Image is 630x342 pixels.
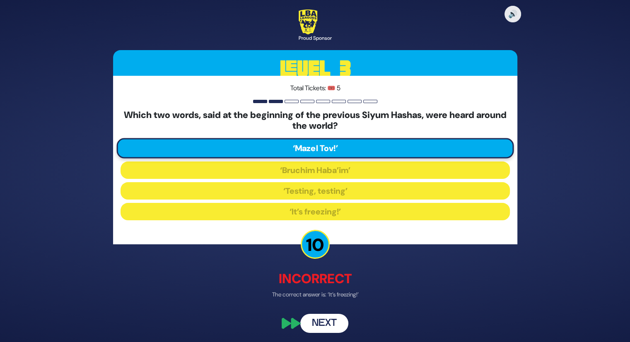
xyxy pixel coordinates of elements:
[116,138,514,158] button: ‘Mazel Tov!’
[299,34,332,42] div: Proud Sponsor
[301,229,330,258] p: 10
[113,50,517,87] h3: Level 3
[121,161,510,178] button: ‘Bruchim Haba’im’
[299,10,317,34] img: LBA
[113,290,517,299] p: The correct answer is: ‘It’s freezing!’
[504,6,521,22] button: 🔊
[121,202,510,220] button: ‘It’s freezing!’
[300,313,348,332] button: Next
[121,182,510,199] button: ‘Testing, testing’
[121,110,510,132] h5: Which two words, said at the beginning of the previous Siyum Hashas, were heard around the world?
[113,268,517,288] p: Incorrect
[121,83,510,93] p: Total Tickets: 🎟️ 5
